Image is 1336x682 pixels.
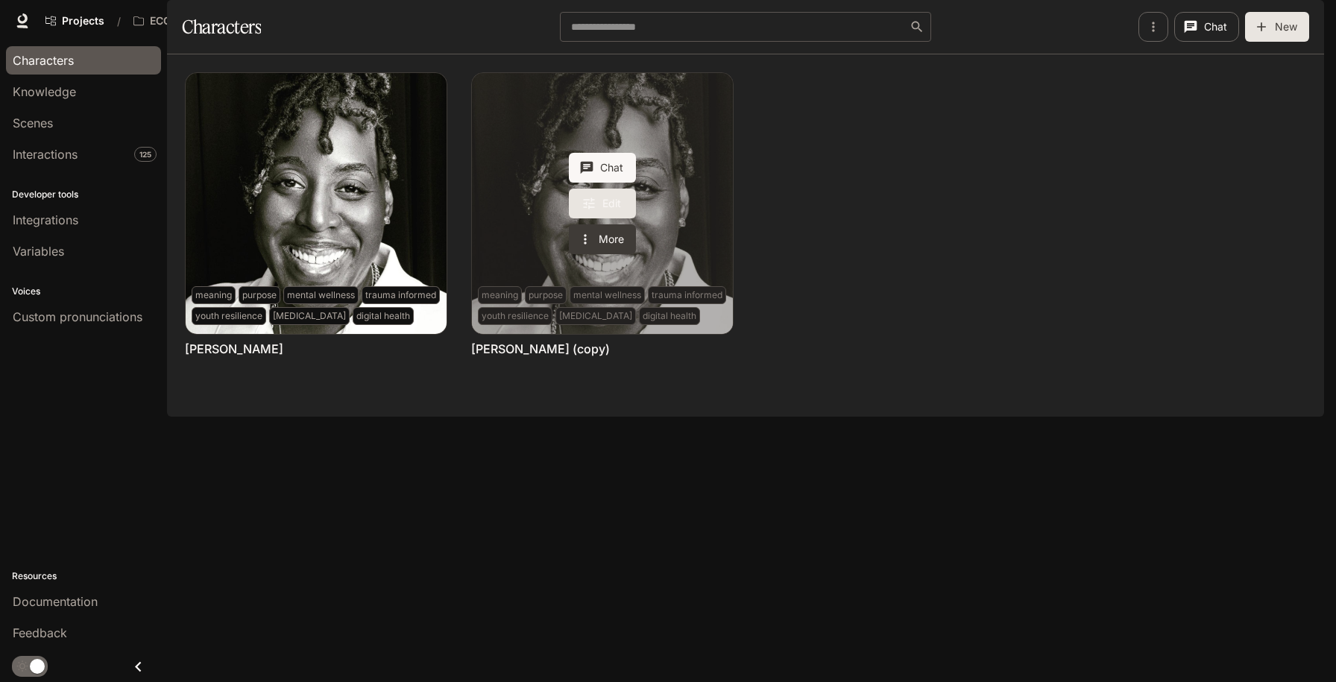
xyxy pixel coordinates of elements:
[472,73,733,334] a: Bianca McCall (copy)
[1245,12,1309,42] button: New
[569,153,636,183] button: Chat with Bianca McCall (copy)
[62,15,104,28] span: Projects
[127,6,227,36] button: All workspaces
[182,12,261,42] h1: Characters
[150,15,204,28] p: ECQO One
[1174,12,1239,42] button: Chat
[186,73,447,334] img: Bianca McCall
[39,6,111,36] a: Go to projects
[471,341,610,357] a: [PERSON_NAME] (copy)
[185,341,283,357] a: [PERSON_NAME]
[569,224,636,254] button: More actions
[569,189,636,218] a: Edit Bianca McCall (copy)
[111,13,127,29] div: /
